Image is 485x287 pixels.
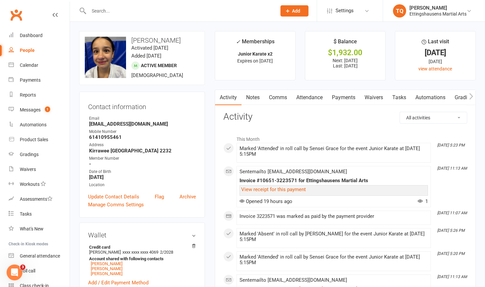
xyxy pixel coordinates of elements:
[241,186,306,192] a: View receipt for this payment
[20,253,60,259] div: General attendance
[418,66,452,71] a: view attendance
[89,256,193,261] strong: Account shared with following contacts
[7,265,22,280] iframe: Intercom live chat
[327,90,360,105] a: Payments
[437,251,465,256] i: [DATE] 5:20 PM
[131,53,161,59] time: Added [DATE]
[20,77,41,83] div: Payments
[20,182,40,187] div: Workouts
[236,39,240,45] i: ✓
[88,201,144,209] a: Manage Comms Settings
[280,5,308,17] button: Add
[437,211,467,215] i: [DATE] 11:07 AM
[91,266,122,271] a: [PERSON_NAME]
[437,228,465,233] i: [DATE] 5:26 PM
[89,174,196,180] strong: [DATE]
[20,33,43,38] div: Dashboard
[8,7,24,23] a: Clubworx
[237,58,273,63] span: Expires on [DATE]
[242,90,264,105] a: Notes
[360,90,388,105] a: Waivers
[264,90,292,105] a: Comms
[223,132,467,143] li: This Month
[238,51,273,57] strong: Junior Karate x2
[89,148,196,154] strong: Kirrawee [GEOGRAPHIC_DATA] 2232
[131,72,183,78] span: [DEMOGRAPHIC_DATA]
[122,250,158,255] span: xxxx xxxx xxxx 4069
[89,182,196,188] div: Location
[401,58,469,65] div: [DATE]
[292,90,327,105] a: Attendance
[89,115,196,122] div: Email
[89,245,193,250] strong: Credit card
[240,231,428,242] div: Marked 'Absent' in roll call by [PERSON_NAME] for the event Junior Karate at [DATE] 5:15PM
[9,28,70,43] a: Dashboard
[240,146,428,157] div: Marked 'Attended' in roll call by Sensei Grace for the event Junior Karate at [DATE] 5:15PM
[9,58,70,73] a: Calendar
[160,250,173,255] span: 2/2028
[9,177,70,192] a: Workouts
[89,155,196,162] div: Member Number
[179,193,196,201] a: Archive
[437,143,465,147] i: [DATE] 5:23 PM
[20,137,48,142] div: Product Sales
[9,117,70,132] a: Automations
[88,193,139,201] a: Update Contact Details
[9,88,70,102] a: Reports
[388,90,411,105] a: Tasks
[20,48,35,53] div: People
[9,222,70,236] a: What's New
[9,102,70,117] a: Messages 1
[9,192,70,207] a: Assessments
[155,193,164,201] a: Flag
[336,3,354,18] span: Settings
[411,90,450,105] a: Automations
[409,11,467,17] div: Ettingshausens Martial Arts
[45,106,50,112] span: 1
[20,211,32,217] div: Tasks
[89,121,196,127] strong: [EMAIL_ADDRESS][DOMAIN_NAME]
[240,169,347,175] span: Sent email to [EMAIL_ADDRESS][DOMAIN_NAME]
[20,196,52,202] div: Assessments
[88,279,148,287] a: Add / Edit Payment Method
[240,198,292,204] span: Opened 19 hours ago
[418,198,428,204] span: 1
[240,214,428,219] div: Invoice 3223571 was marked as paid by the payment provider
[20,152,39,157] div: Gradings
[437,274,467,279] i: [DATE] 11:13 AM
[20,92,36,98] div: Reports
[91,271,122,276] a: [PERSON_NAME]
[89,142,196,148] div: Address
[131,45,168,51] time: Activated [DATE]
[437,166,467,171] i: [DATE] 11:13 AM
[20,265,25,270] span: 3
[20,226,44,231] div: What's New
[85,37,126,78] img: image1753774728.png
[89,134,196,140] strong: 61410955461
[240,277,347,283] span: Sent email to [EMAIL_ADDRESS][DOMAIN_NAME]
[311,58,379,68] p: Next: [DATE] Last: [DATE]
[9,43,70,58] a: People
[141,63,177,68] span: Active member
[89,161,196,167] strong: -
[9,264,70,278] a: Roll call
[20,122,47,127] div: Automations
[91,261,122,266] a: [PERSON_NAME]
[223,112,467,122] h3: Activity
[20,62,38,68] div: Calendar
[89,169,196,175] div: Date of Birth
[20,167,36,172] div: Waivers
[9,132,70,147] a: Product Sales
[89,129,196,135] div: Mobile Number
[20,107,41,112] div: Messages
[215,90,242,105] a: Activity
[311,49,379,56] div: $1,932.00
[85,37,199,44] h3: [PERSON_NAME]
[422,37,449,49] div: Last visit
[393,4,406,18] div: TQ
[240,178,428,184] div: Invoice #10651-3223571 for Ettingshausens Martial Arts
[20,268,35,273] div: Roll call
[87,6,272,16] input: Search...
[409,5,467,11] div: [PERSON_NAME]
[240,254,428,266] div: Marked 'Attended' in roll call by Sensei Grace for the event Junior Karate at [DATE] 5:15PM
